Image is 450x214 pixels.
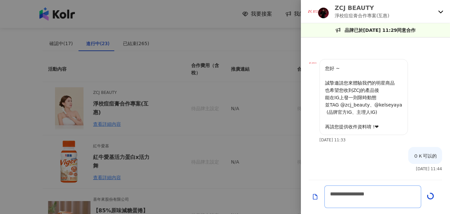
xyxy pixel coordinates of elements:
[427,193,434,201] button: Send
[335,4,389,12] p: ZCJ BEAUTY
[414,152,437,160] p: ＯＫ可以的
[308,5,321,18] img: KOL Avatar
[319,138,346,142] p: [DATE] 11:33
[416,167,442,171] p: [DATE] 11:44
[325,65,402,130] p: 您好 ~ 誠摯邀請您來體驗我們的明星商品 也希望您收到ZCJ的產品後 能在IG上發一則限時動態 並TAG @zcj_beauty、@kelseyaya (品牌官方IG、主理人IG) 再請您提供收...
[335,12,389,19] p: 淨校痘痘膏合作專案(互惠)
[312,191,318,203] button: Add a file
[345,27,416,34] p: 品牌已於[DATE] 11:29同意合作
[309,59,317,67] img: KOL Avatar
[318,8,329,18] img: KOL Avatar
